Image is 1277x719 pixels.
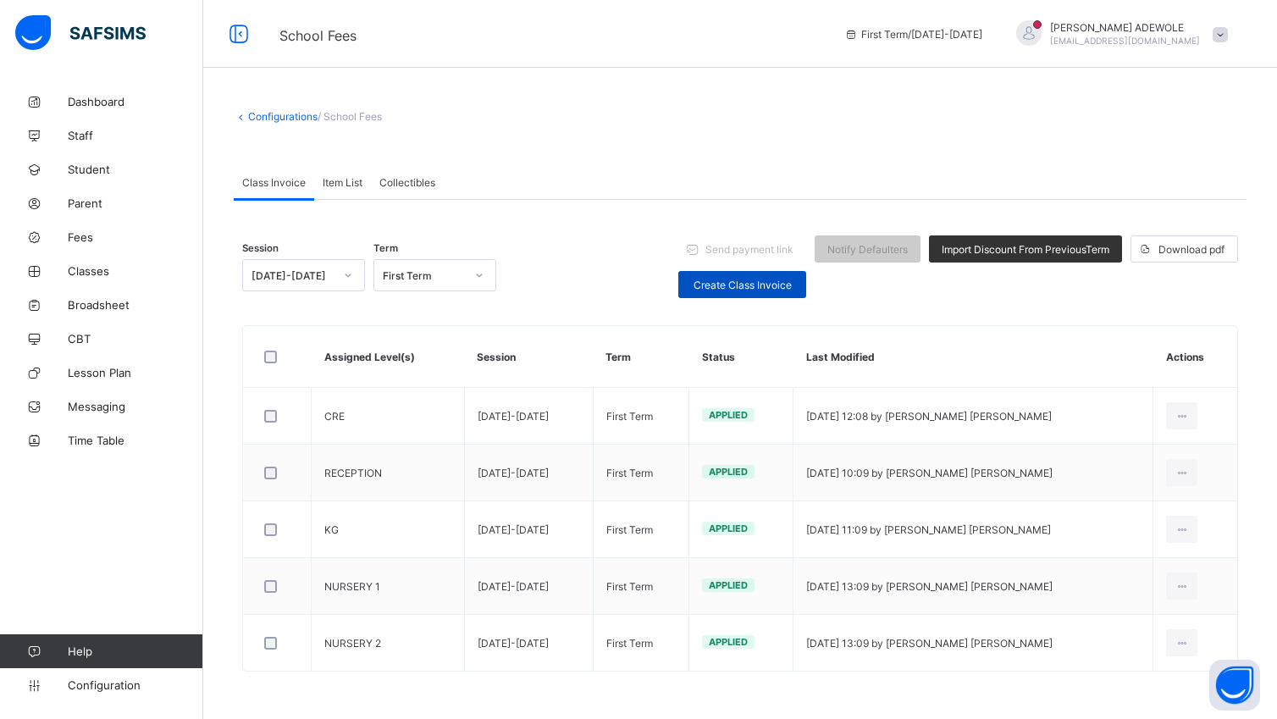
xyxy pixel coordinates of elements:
[942,243,1109,256] span: Import Discount From Previous Term
[593,445,689,501] td: First Term
[68,196,203,210] span: Parent
[68,95,203,108] span: Dashboard
[68,129,203,142] span: Staff
[793,501,1153,558] td: [DATE] 11:09 by [PERSON_NAME] [PERSON_NAME]
[593,615,689,672] td: First Term
[279,27,357,44] span: School Fees
[793,445,1153,501] td: [DATE] 10:09 by [PERSON_NAME] [PERSON_NAME]
[1050,36,1200,46] span: [EMAIL_ADDRESS][DOMAIN_NAME]
[312,615,465,672] td: NURSERY 2
[691,279,793,291] span: Create Class Invoice
[709,409,748,421] span: Applied
[15,15,146,51] img: safsims
[312,445,465,501] td: RECEPTION
[464,615,593,672] td: [DATE]-[DATE]
[68,400,203,413] span: Messaging
[705,243,793,256] span: Send payment link
[844,28,982,41] span: session/term information
[593,388,689,445] td: First Term
[312,558,465,615] td: NURSERY 1
[68,230,203,244] span: Fees
[242,242,279,254] span: Session
[68,678,202,692] span: Configuration
[68,163,203,176] span: Student
[312,501,465,558] td: KG
[323,176,362,189] span: Item List
[373,242,398,254] span: Term
[709,579,748,591] span: Applied
[999,20,1236,48] div: OLUBUNMIADEWOLE
[318,110,382,123] span: / School Fees
[689,326,793,388] th: Status
[1153,326,1237,388] th: Actions
[709,636,748,648] span: Applied
[379,176,435,189] span: Collectibles
[593,501,689,558] td: First Term
[312,388,465,445] td: CRE
[593,326,689,388] th: Term
[312,326,465,388] th: Assigned Level(s)
[709,466,748,478] span: Applied
[68,366,203,379] span: Lesson Plan
[1209,660,1260,711] button: Open asap
[68,298,203,312] span: Broadsheet
[464,445,593,501] td: [DATE]-[DATE]
[464,326,593,388] th: Session
[383,269,465,282] div: First Term
[248,110,318,123] a: Configurations
[68,332,203,346] span: CBT
[793,388,1153,445] td: [DATE] 12:08 by [PERSON_NAME] [PERSON_NAME]
[793,326,1153,388] th: Last Modified
[464,558,593,615] td: [DATE]-[DATE]
[1158,243,1224,256] span: Download pdf
[709,523,748,534] span: Applied
[464,388,593,445] td: [DATE]-[DATE]
[593,558,689,615] td: First Term
[1050,21,1200,34] span: [PERSON_NAME] ADEWOLE
[68,644,202,658] span: Help
[464,501,593,558] td: [DATE]-[DATE]
[252,269,334,282] div: [DATE]-[DATE]
[242,176,306,189] span: Class Invoice
[793,558,1153,615] td: [DATE] 13:09 by [PERSON_NAME] [PERSON_NAME]
[68,264,203,278] span: Classes
[827,243,908,256] span: Notify Defaulters
[68,434,203,447] span: Time Table
[793,615,1153,672] td: [DATE] 13:09 by [PERSON_NAME] [PERSON_NAME]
